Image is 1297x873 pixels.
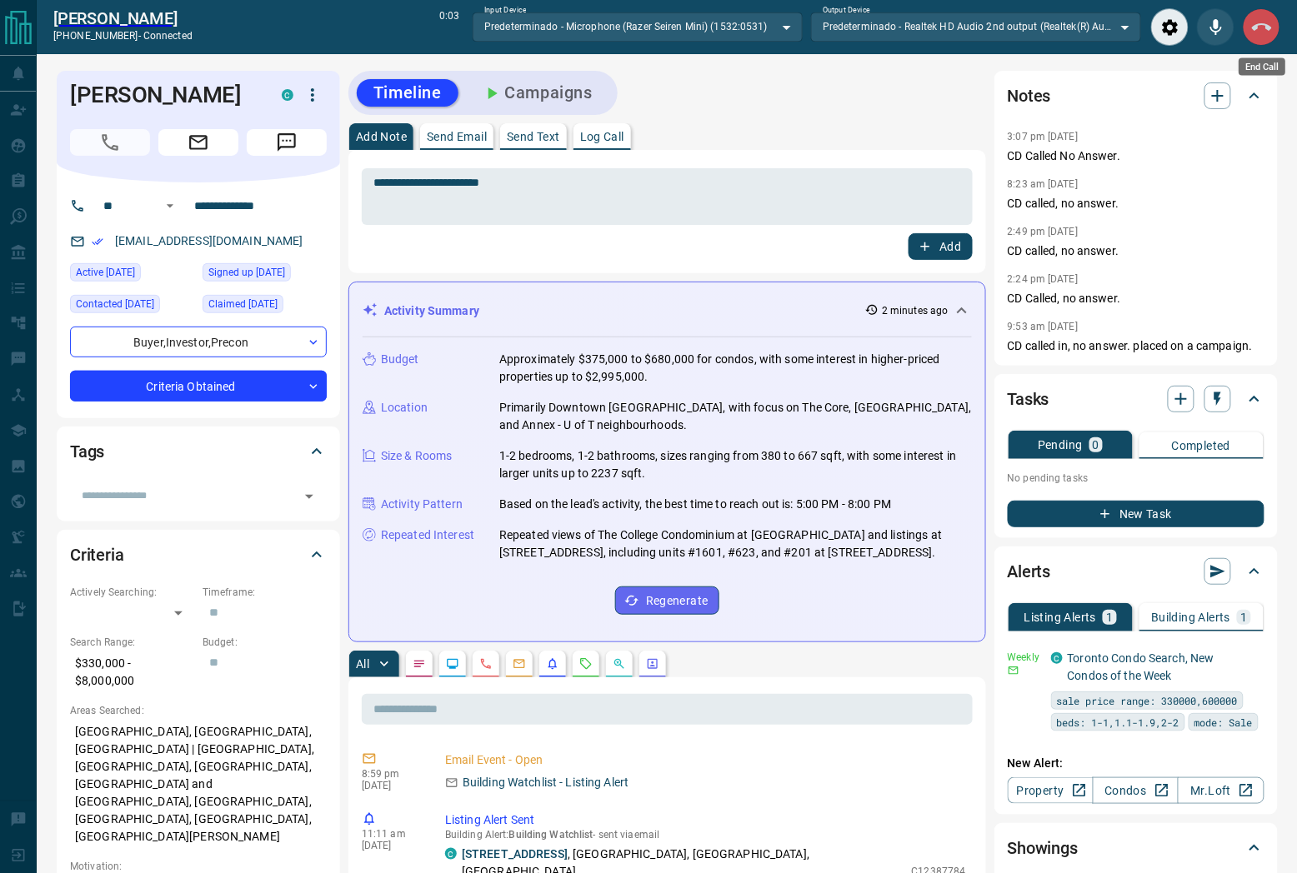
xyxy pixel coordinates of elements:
p: CD called, no answer. [1008,195,1264,212]
svg: Email [1008,665,1019,676]
button: Regenerate [615,586,719,615]
p: [GEOGRAPHIC_DATA], [GEOGRAPHIC_DATA], [GEOGRAPHIC_DATA] | [GEOGRAPHIC_DATA], [GEOGRAPHIC_DATA], [... [70,718,327,851]
p: CD Called No Answer. [1008,147,1264,165]
svg: Listing Alerts [546,657,559,671]
svg: Opportunities [613,657,626,671]
h1: [PERSON_NAME] [70,82,257,108]
p: Size & Rooms [381,447,453,465]
div: Wed Jun 19 2019 [203,263,327,287]
span: beds: 1-1,1.1-1.9,2-2 [1057,714,1179,731]
span: sale price range: 330000,600000 [1057,692,1238,709]
div: Activity Summary2 minutes ago [363,296,972,327]
p: 2 minutes ago [882,303,948,318]
p: CD called, no answer. [1008,242,1264,260]
svg: Agent Actions [646,657,659,671]
p: Activity Pattern [381,496,463,513]
a: Mr.Loft [1178,777,1264,804]
p: Completed [1172,440,1231,451]
p: 0:03 [439,8,459,46]
div: Criteria Obtained [70,371,327,402]
div: Showings [1008,828,1264,868]
p: Send Text [507,131,560,142]
h2: Tasks [1008,386,1049,412]
p: Email Event - Open [445,751,966,769]
p: Actively Searching: [70,585,194,600]
button: New Task [1008,501,1264,527]
p: CD Called, no answer. [1008,290,1264,307]
a: Condos [1093,777,1179,804]
div: Tasks [1008,379,1264,419]
p: [PHONE_NUMBER] - [53,28,193,43]
div: End Call [1243,8,1280,46]
a: Toronto Condo Search, New Condos of the Week [1068,651,1214,682]
p: Building Alert : - sent via email [445,829,966,841]
div: condos.ca [1051,652,1063,664]
p: 2:24 pm [DATE] [1008,273,1079,285]
button: Open [160,196,180,216]
label: Output Device [823,5,870,16]
button: Timeline [357,79,458,107]
svg: Email Verified [92,236,103,247]
p: 1-2 bedrooms, 1-2 bathrooms, sizes ranging from 380 to 667 sqft, with some interest in larger uni... [499,447,972,482]
p: CD called in, no answer. placed on a campaign. [1008,337,1264,355]
p: Budget: [203,635,327,650]
p: Areas Searched: [70,703,327,718]
div: Alerts [1008,551,1264,591]
p: 11:11 am [362,828,420,840]
p: Search Range: [70,635,194,650]
a: Property [1008,777,1094,804]
p: Location [381,399,428,417]
p: 3:07 pm [DATE] [1008,131,1079,142]
p: [DATE] [362,840,420,851]
div: Notes [1008,76,1264,116]
svg: Calls [479,657,493,671]
p: Approximately $375,000 to $680,000 for condos, with some interest in higher-priced properties up ... [499,351,972,386]
p: All [356,658,369,670]
span: Email [158,129,238,156]
div: Tags [70,432,327,471]
p: Based on the lead's activity, the best time to reach out is: 5:00 PM - 8:00 PM [499,496,891,513]
p: Primarily Downtown [GEOGRAPHIC_DATA], with focus on The Core, [GEOGRAPHIC_DATA], and Annex - U of... [499,399,972,434]
span: Active [DATE] [76,264,135,281]
p: No pending tasks [1008,466,1264,491]
a: [EMAIL_ADDRESS][DOMAIN_NAME] [115,234,303,247]
h2: Criteria [70,541,124,568]
div: Thu Dec 19 2024 [70,295,194,318]
p: Listing Alert Sent [445,811,966,829]
p: 1 [1106,611,1113,623]
p: $330,000 - $8,000,000 [70,650,194,695]
div: End Call [1239,58,1285,76]
div: Mute [1197,8,1234,46]
p: Repeated views of The College Condominium at [GEOGRAPHIC_DATA] and listings at [STREET_ADDRESS], ... [499,526,972,561]
p: Send Email [427,131,487,142]
svg: Requests [579,657,593,671]
a: [PERSON_NAME] [53,8,193,28]
div: Mon Sep 08 2025 [70,263,194,287]
p: Pending [1038,439,1083,451]
p: 8:59 pm [362,768,420,780]
span: Building Watchlist [509,829,593,841]
p: [DATE] [362,780,420,791]
p: 9:53 am [DATE] [1008,321,1079,332]
p: Budget [381,351,419,368]
span: connected [143,30,193,42]
p: Weekly [1008,650,1041,665]
svg: Lead Browsing Activity [446,657,459,671]
span: Call [70,129,150,156]
div: Audio Settings [1151,8,1189,46]
span: mode: Sale [1194,714,1253,731]
p: New Alert: [1008,755,1264,772]
p: Activity Summary [384,302,479,320]
svg: Notes [413,657,426,671]
div: Buyer , Investor , Precon [70,327,327,357]
h2: Alerts [1008,558,1051,585]
p: Listing Alerts [1024,611,1097,623]
div: Wed Mar 23 2022 [203,295,327,318]
span: Message [247,129,327,156]
p: 8:23 am [DATE] [1008,178,1079,190]
a: [STREET_ADDRESS] [462,847,568,861]
p: Building Alerts [1151,611,1230,623]
p: 0 [1093,439,1099,451]
div: condos.ca [445,848,457,860]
